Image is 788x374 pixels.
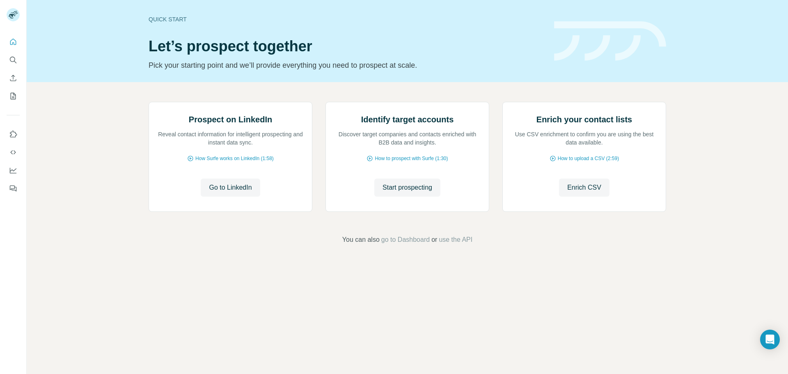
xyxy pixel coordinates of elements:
span: Enrich CSV [567,183,601,193]
span: or [431,235,437,245]
span: Go to LinkedIn [209,183,252,193]
button: Enrich CSV [559,179,609,197]
img: banner [554,21,666,61]
p: Use CSV enrichment to confirm you are using the best data available. [511,130,657,147]
h1: Let’s prospect together [149,38,544,55]
span: You can also [342,235,380,245]
button: go to Dashboard [381,235,430,245]
p: Discover target companies and contacts enriched with B2B data and insights. [334,130,481,147]
span: How Surfe works on LinkedIn (1:58) [195,155,274,162]
h2: Identify target accounts [361,114,454,125]
button: Feedback [7,181,20,196]
h2: Enrich your contact lists [536,114,632,125]
button: Dashboard [7,163,20,178]
div: Quick start [149,15,544,23]
button: Go to LinkedIn [201,179,260,197]
button: Quick start [7,34,20,49]
p: Reveal contact information for intelligent prospecting and instant data sync. [157,130,304,147]
button: Start prospecting [374,179,440,197]
button: use the API [439,235,472,245]
button: Use Surfe on LinkedIn [7,127,20,142]
span: Start prospecting [383,183,432,193]
p: Pick your starting point and we’ll provide everything you need to prospect at scale. [149,60,544,71]
span: How to prospect with Surfe (1:30) [375,155,448,162]
h2: Prospect on LinkedIn [189,114,272,125]
button: Use Surfe API [7,145,20,160]
button: Enrich CSV [7,71,20,85]
button: Search [7,53,20,67]
div: Open Intercom Messenger [760,330,780,349]
span: How to upload a CSV (2:59) [558,155,619,162]
button: My lists [7,89,20,103]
